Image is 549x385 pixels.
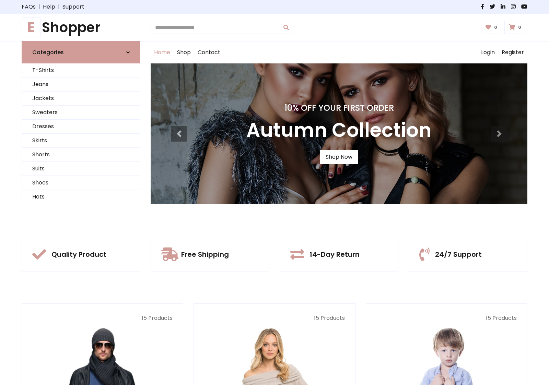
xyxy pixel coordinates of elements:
span: 0 [492,24,499,31]
a: 0 [504,21,527,34]
span: | [36,3,43,11]
p: 15 Products [32,314,173,322]
a: FAQs [22,3,36,11]
a: Shoes [22,176,140,190]
h5: Quality Product [51,250,106,258]
a: Shop Now [320,150,358,164]
a: Login [478,41,498,63]
a: Suits [22,162,140,176]
h4: 10% Off Your First Order [246,103,432,113]
a: EShopper [22,19,140,36]
a: Support [62,3,84,11]
a: T-Shirts [22,63,140,77]
a: Hats [22,190,140,204]
a: Help [43,3,55,11]
a: Sweaters [22,106,140,120]
h5: 24/7 Support [435,250,482,258]
a: 0 [481,21,503,34]
span: 0 [516,24,523,31]
h3: Autumn Collection [246,119,432,142]
a: Skirts [22,134,140,148]
a: Jackets [22,92,140,106]
h5: 14-Day Return [309,250,360,258]
span: E [22,17,40,37]
a: Dresses [22,120,140,134]
a: Home [151,41,174,63]
span: | [55,3,62,11]
a: Contact [194,41,224,63]
h5: Free Shipping [181,250,229,258]
h1: Shopper [22,19,140,36]
a: Shop [174,41,194,63]
p: 15 Products [204,314,344,322]
a: Categories [22,41,140,63]
a: Shorts [22,148,140,162]
a: Register [498,41,527,63]
p: 15 Products [376,314,517,322]
a: Jeans [22,77,140,92]
h6: Categories [32,49,64,56]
